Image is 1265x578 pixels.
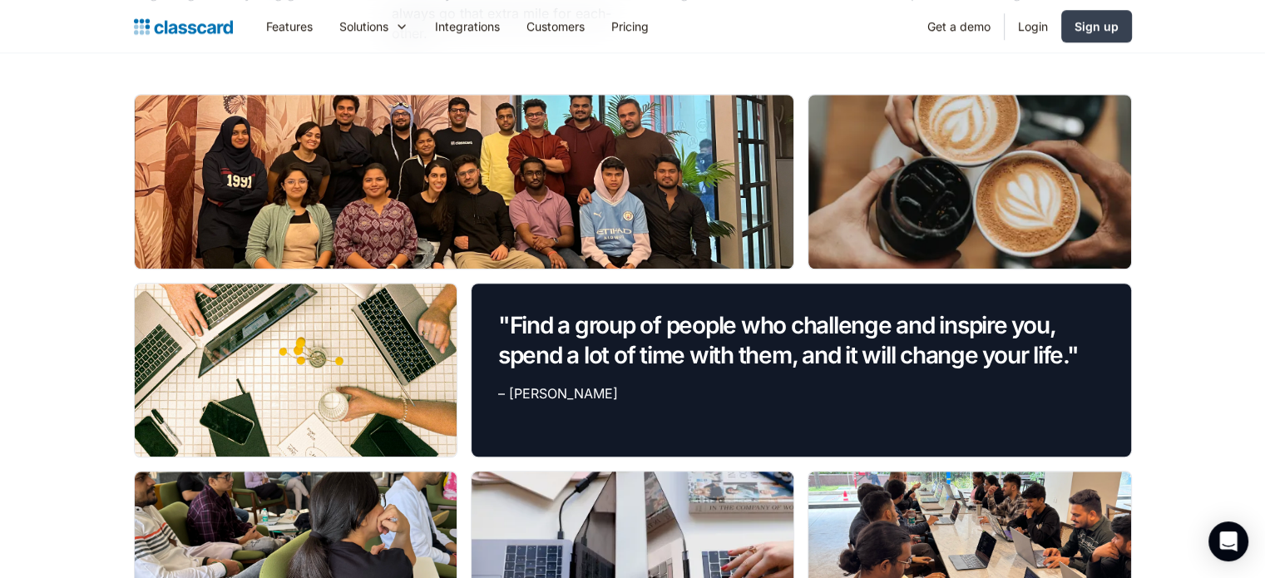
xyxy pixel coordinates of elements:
a: Login [1005,7,1061,45]
div: Solutions [326,7,422,45]
a: Customers [513,7,598,45]
a: Pricing [598,7,662,45]
div: Sign up [1075,17,1119,35]
a: Features [253,7,326,45]
div: Solutions [339,17,388,35]
a: Sign up [1061,10,1132,42]
div: – [PERSON_NAME] [498,383,618,403]
em: "Find a group of people who challenge and inspire you, spend a lot of time with them, and it will... [498,311,1079,369]
a: Integrations [422,7,513,45]
a: Get a demo [914,7,1004,45]
a: home [134,15,233,38]
div: Open Intercom Messenger [1208,521,1248,561]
